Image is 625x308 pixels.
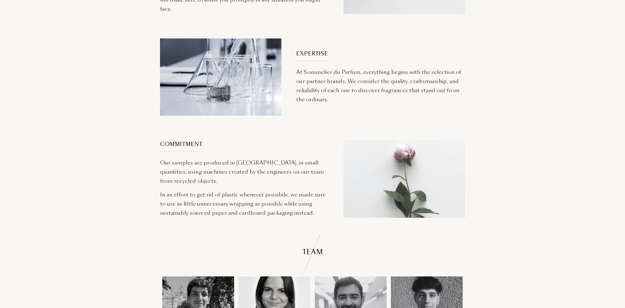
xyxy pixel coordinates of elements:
div: EXPERTISE [296,50,328,61]
div: Team [302,247,323,257]
div: In an effort to get rid of plastic whenever possibile, we made sure to use as little unnecessary ... [160,190,329,218]
div: At Sommelier du Parfum, everything begins with the selection of our partner brands. We consider t... [296,68,465,104]
div: Our samples are produced in [GEOGRAPHIC_DATA], in small quantities, using machines created by the... [160,158,329,186]
div: Commitment [160,140,202,152]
